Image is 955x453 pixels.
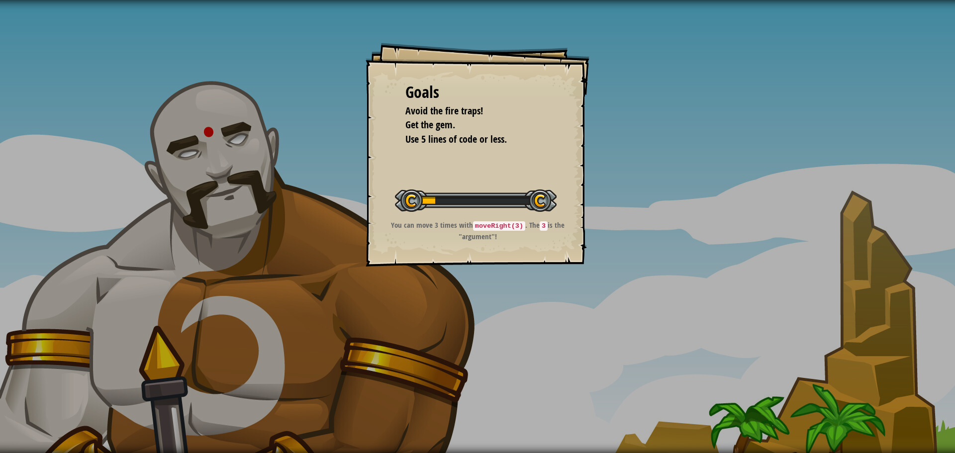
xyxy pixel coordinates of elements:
span: Use 5 lines of code or less. [405,132,507,146]
span: Get the gem. [405,118,455,131]
code: 3 [540,221,548,231]
div: Goals [405,81,550,104]
li: Use 5 lines of code or less. [393,132,547,147]
li: Get the gem. [393,118,547,132]
p: You can move 3 times with . The is the "argument"! [378,220,577,242]
span: Avoid the fire traps! [405,104,483,117]
li: Avoid the fire traps! [393,104,547,118]
code: moveRight(3) [473,221,525,231]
